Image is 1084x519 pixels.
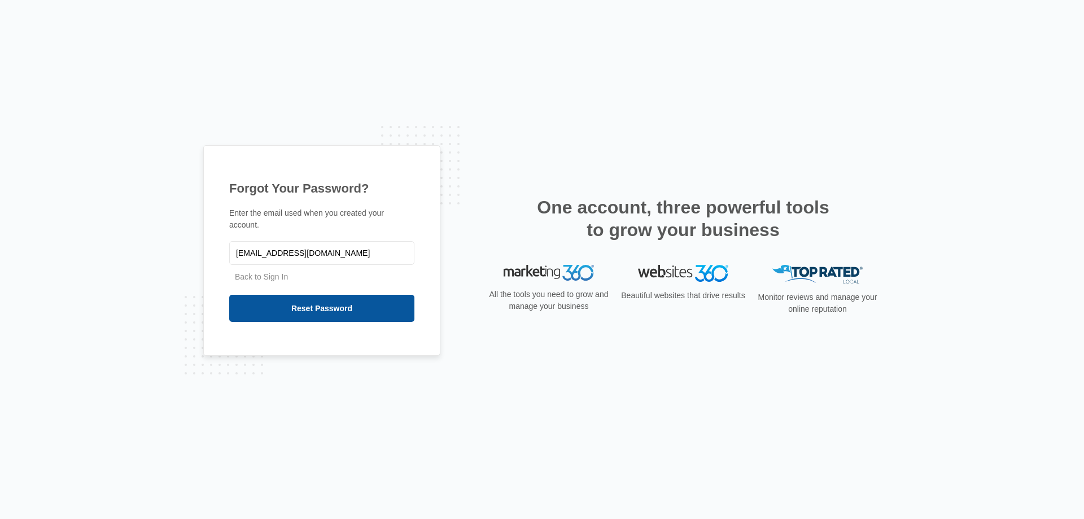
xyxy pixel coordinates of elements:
[638,265,728,281] img: Websites 360
[772,265,863,284] img: Top Rated Local
[229,241,414,265] input: Email
[486,289,612,312] p: All the tools you need to grow and manage your business
[229,179,414,198] h1: Forgot Your Password?
[754,291,881,315] p: Monitor reviews and manage your online reputation
[620,290,746,302] p: Beautiful websites that drive results
[235,272,288,281] a: Back to Sign In
[229,295,414,322] input: Reset Password
[229,207,414,231] p: Enter the email used when you created your account.
[504,265,594,281] img: Marketing 360
[534,196,833,241] h2: One account, three powerful tools to grow your business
